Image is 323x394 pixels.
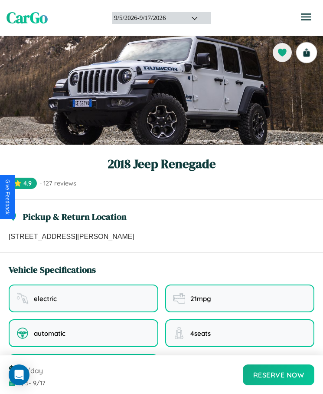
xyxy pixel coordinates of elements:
[9,364,29,385] div: Open Intercom Messenger
[40,179,76,187] span: · 127 reviews
[34,295,57,303] span: electric
[34,329,65,338] span: automatic
[26,366,43,375] span: /day
[9,362,25,377] span: $ 80
[16,292,29,305] img: fuel type
[114,14,180,22] div: 9 / 5 / 2026 - 9 / 17 / 2026
[23,210,127,223] h3: Pickup & Return Location
[173,292,185,305] img: fuel efficiency
[243,364,315,385] button: Reserve Now
[173,327,185,339] img: seating
[7,7,48,28] span: CarGo
[9,232,314,242] p: [STREET_ADDRESS][PERSON_NAME]
[9,263,96,276] h3: Vehicle Specifications
[9,178,37,189] span: ⭐ 4.9
[4,179,10,215] div: Give Feedback
[18,379,46,387] span: 9 / 5 - 9 / 17
[190,295,211,303] span: 21 mpg
[9,155,314,172] h1: 2018 Jeep Renegade
[190,329,211,338] span: 4 seats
